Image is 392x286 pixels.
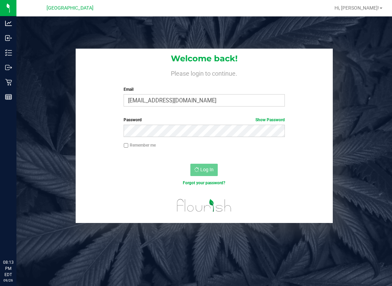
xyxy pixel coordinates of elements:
[190,164,218,176] button: Log In
[76,69,333,77] h4: Please login to continue.
[183,181,225,185] a: Forgot your password?
[47,5,93,11] span: [GEOGRAPHIC_DATA]
[200,167,214,172] span: Log In
[5,49,12,56] inline-svg: Inventory
[124,143,128,148] input: Remember me
[3,278,13,283] p: 09/26
[76,54,333,63] h1: Welcome back!
[5,94,12,100] inline-svg: Reports
[5,64,12,71] inline-svg: Outbound
[5,35,12,41] inline-svg: Inbound
[255,117,285,122] a: Show Password
[172,193,237,218] img: flourish_logo.svg
[124,142,156,148] label: Remember me
[5,20,12,27] inline-svg: Analytics
[124,86,285,92] label: Email
[334,5,379,11] span: Hi, [PERSON_NAME]!
[3,259,13,278] p: 08:13 PM EDT
[5,79,12,86] inline-svg: Retail
[124,117,142,122] span: Password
